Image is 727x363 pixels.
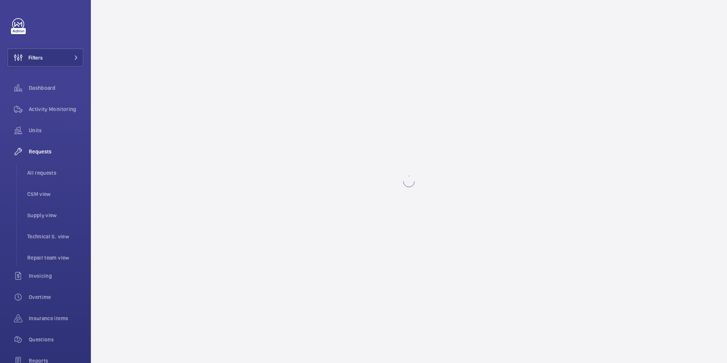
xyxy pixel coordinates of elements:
span: Activity Monitoring [29,105,83,113]
span: Filters [28,54,43,61]
span: Dashboard [29,84,83,92]
span: Requests [29,148,83,155]
span: CSM view [27,190,83,198]
span: Units [29,127,83,134]
span: Overtime [29,293,83,301]
span: Questions [29,336,83,343]
span: Supply view [27,211,83,219]
span: Repair team view [27,254,83,261]
span: Insurance items [29,314,83,322]
span: All requests [27,169,83,177]
span: Invoicing [29,272,83,280]
span: Technical S. view [27,233,83,240]
button: Filters [8,49,83,67]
